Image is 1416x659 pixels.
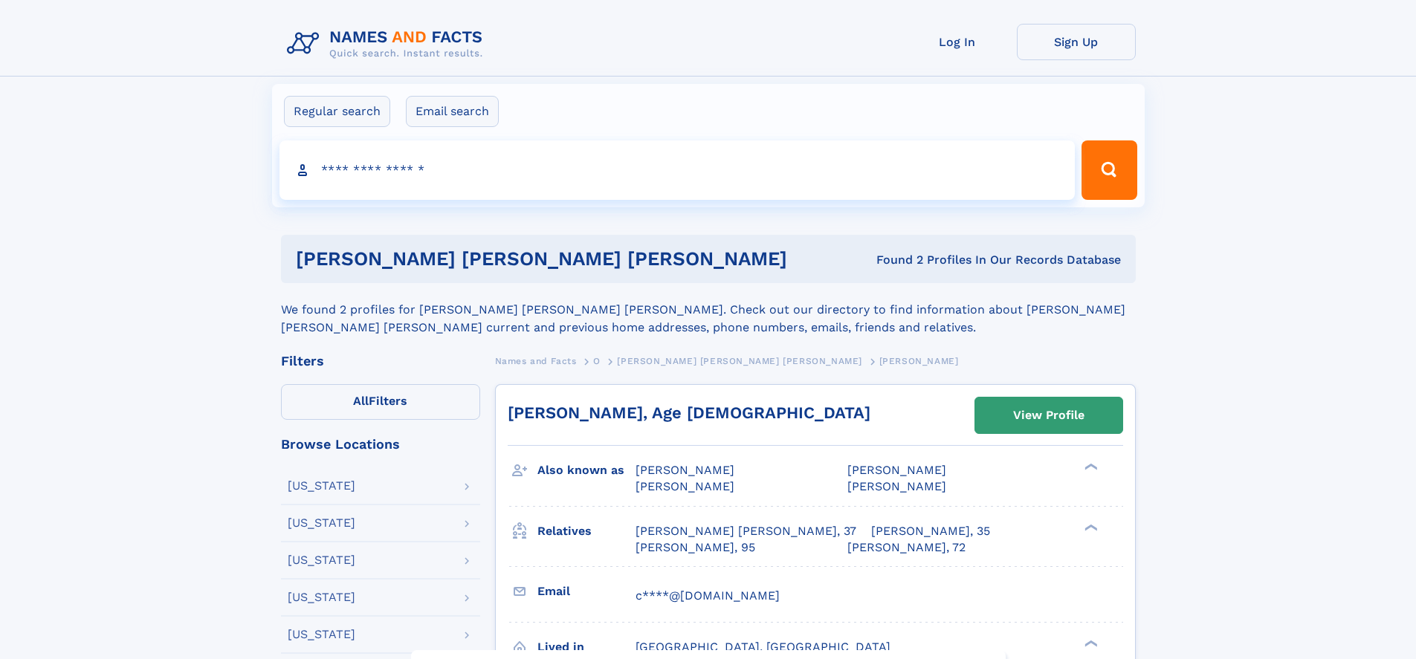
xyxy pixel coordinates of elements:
div: View Profile [1013,398,1084,432]
div: [US_STATE] [288,629,355,640]
div: [US_STATE] [288,480,355,492]
span: [GEOGRAPHIC_DATA], [GEOGRAPHIC_DATA] [636,640,890,654]
button: Search Button [1082,140,1137,200]
div: Filters [281,354,480,368]
a: O [593,351,601,370]
h3: Email [537,579,636,604]
a: [PERSON_NAME], Age [DEMOGRAPHIC_DATA] [508,403,870,422]
div: ❯ [1081,638,1099,648]
h3: Also known as [537,458,636,483]
span: [PERSON_NAME] [847,463,946,477]
a: [PERSON_NAME], 35 [871,523,990,539]
span: [PERSON_NAME] [636,479,734,493]
h3: Relatives [537,519,636,544]
input: search input [279,140,1076,200]
div: Found 2 Profiles In Our Records Database [832,252,1121,268]
label: Email search [406,96,499,127]
a: [PERSON_NAME], 72 [847,539,966,556]
div: We found 2 profiles for [PERSON_NAME] [PERSON_NAME] [PERSON_NAME]. Check out our directory to fin... [281,283,1136,337]
span: [PERSON_NAME] [636,463,734,477]
a: [PERSON_NAME], 95 [636,539,755,556]
div: Browse Locations [281,438,480,451]
div: [US_STATE] [288,517,355,529]
div: ❯ [1081,522,1099,532]
span: [PERSON_NAME] [PERSON_NAME] [PERSON_NAME] [617,356,862,366]
label: Regular search [284,96,390,127]
span: All [353,394,369,408]
span: [PERSON_NAME] [879,356,959,366]
a: [PERSON_NAME] [PERSON_NAME], 37 [636,523,856,539]
span: [PERSON_NAME] [847,479,946,493]
div: ❯ [1081,462,1099,472]
div: [US_STATE] [288,554,355,566]
div: [US_STATE] [288,591,355,603]
a: Sign Up [1017,24,1136,60]
a: View Profile [975,397,1122,433]
label: Filters [281,384,480,420]
a: [PERSON_NAME] [PERSON_NAME] [PERSON_NAME] [617,351,862,370]
a: Log In [898,24,1017,60]
img: Logo Names and Facts [281,24,495,64]
h1: [PERSON_NAME] [PERSON_NAME] [PERSON_NAME] [296,250,832,268]
a: Names and Facts [495,351,577,370]
span: O [593,356,601,366]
